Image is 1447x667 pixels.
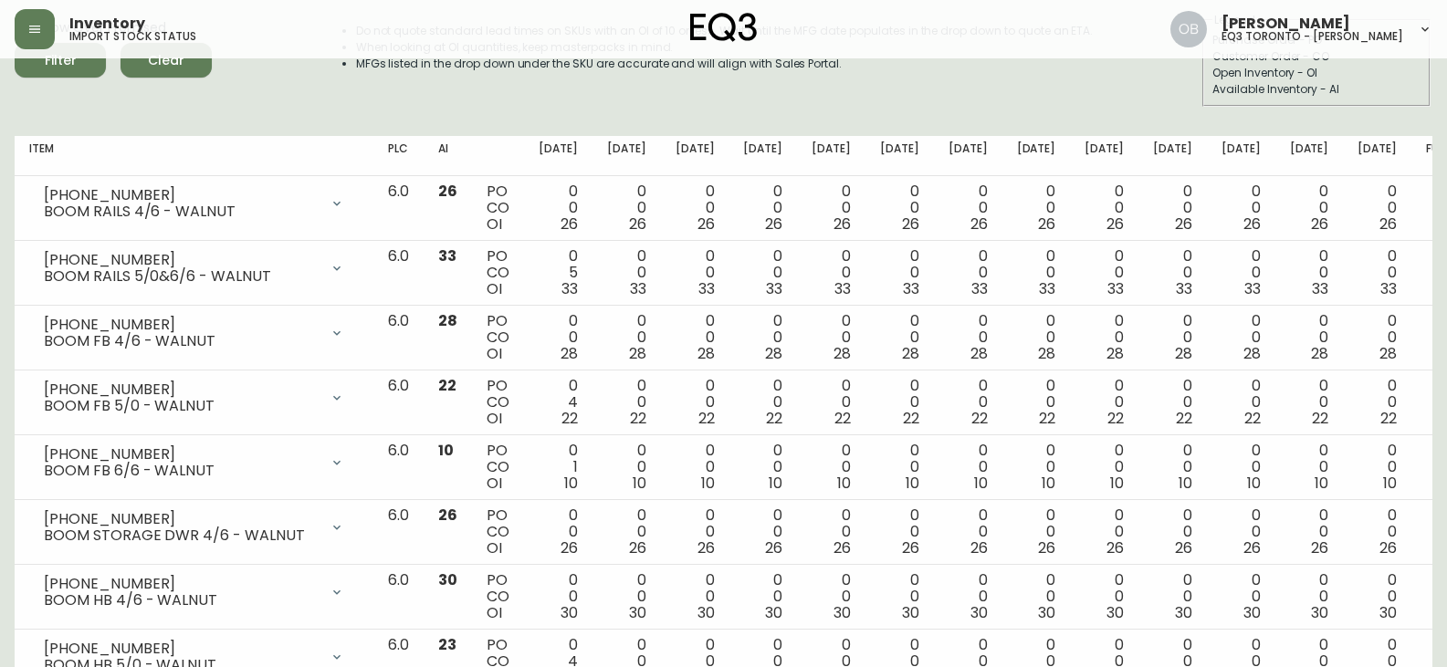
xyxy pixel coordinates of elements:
span: 28 [561,343,578,364]
div: [PHONE_NUMBER]BOOM FB 6/6 - WALNUT [29,443,359,483]
span: 22 [971,408,988,429]
span: 10 [1247,473,1261,494]
span: 26 [1106,214,1124,234]
th: [DATE] [592,136,661,176]
span: 26 [561,214,578,234]
span: 30 [438,569,457,590]
div: 0 0 [1017,183,1056,233]
span: 33 [1244,278,1261,299]
div: 0 0 [1290,378,1329,427]
span: 30 [834,602,851,623]
span: 10 [906,473,919,494]
span: 33 [834,278,851,299]
div: [PHONE_NUMBER] [44,317,319,333]
th: [DATE] [524,136,592,176]
span: 26 [970,537,988,558]
span: 26 [765,214,782,234]
span: 26 [1243,537,1261,558]
td: 6.0 [373,370,424,435]
div: PO CO [487,572,509,621]
div: [PHONE_NUMBER]BOOM FB 5/0 - WALNUT [29,378,359,418]
span: 28 [697,343,715,364]
td: 6.0 [373,565,424,630]
span: Clear [135,49,197,72]
div: 0 0 [607,248,646,297]
div: PO CO [487,313,509,362]
span: 28 [1243,343,1261,364]
div: 0 0 [1153,443,1192,492]
th: [DATE] [1138,136,1207,176]
span: 10 [633,473,646,494]
div: 0 0 [676,507,715,557]
span: 26 [1379,214,1397,234]
span: 30 [902,602,919,623]
div: 0 0 [1085,248,1124,297]
div: BOOM FB 5/0 - WALNUT [44,398,319,414]
div: BOOM RAILS 5/0&6/6 - WALNUT [44,268,319,285]
th: PLC [373,136,424,176]
span: 10 [837,473,851,494]
th: Item [15,136,373,176]
div: 0 0 [743,378,782,427]
th: [DATE] [729,136,797,176]
div: 0 0 [1222,507,1261,557]
li: MFGs listed in the drop down under the SKU are accurate and will align with Sales Portal. [356,56,1094,72]
span: 33 [1039,278,1055,299]
span: 30 [561,602,578,623]
div: 0 0 [1358,572,1397,621]
div: 0 0 [607,378,646,427]
div: 0 0 [1085,443,1124,492]
span: 28 [765,343,782,364]
th: [DATE] [661,136,729,176]
span: 28 [1038,343,1055,364]
div: [PHONE_NUMBER] [44,511,319,527]
span: 33 [903,278,919,299]
div: 0 0 [1222,183,1261,233]
span: 30 [765,602,782,623]
div: 0 0 [1085,378,1124,427]
div: 0 0 [812,443,851,492]
div: [PHONE_NUMBER] [44,381,319,398]
span: 22 [698,408,715,429]
div: 0 0 [1290,443,1329,492]
div: 0 0 [743,572,782,621]
div: BOOM RAILS 4/6 - WALNUT [44,203,319,220]
div: 0 0 [1153,313,1192,362]
th: [DATE] [1275,136,1344,176]
div: 0 0 [743,313,782,362]
div: 0 0 [1222,443,1261,492]
span: 22 [1039,408,1055,429]
td: 6.0 [373,306,424,370]
div: 0 0 [1017,313,1056,362]
span: 26 [697,537,715,558]
h5: import stock status [69,31,196,42]
span: 10 [769,473,782,494]
th: [DATE] [1070,136,1138,176]
span: 28 [834,343,851,364]
div: BOOM FB 6/6 - WALNUT [44,463,319,479]
div: 0 0 [949,507,988,557]
div: 0 0 [880,183,919,233]
div: 0 0 [743,183,782,233]
span: 26 [1379,537,1397,558]
div: 0 0 [812,572,851,621]
span: 33 [1107,278,1124,299]
button: Filter [15,43,106,78]
div: PO CO [487,443,509,492]
span: 26 [902,214,919,234]
span: 26 [1175,214,1192,234]
img: 8e0065c524da89c5c924d5ed86cfe468 [1170,11,1207,47]
div: 0 0 [607,572,646,621]
div: PO CO [487,507,509,557]
span: 22 [1176,408,1192,429]
span: 26 [1243,214,1261,234]
span: OI [487,214,502,234]
div: 0 0 [880,378,919,427]
span: OI [487,602,502,623]
span: 30 [1379,602,1397,623]
span: 30 [1311,602,1328,623]
span: 28 [438,310,457,331]
div: 0 0 [1290,572,1329,621]
span: 22 [834,408,851,429]
span: 28 [1311,343,1328,364]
